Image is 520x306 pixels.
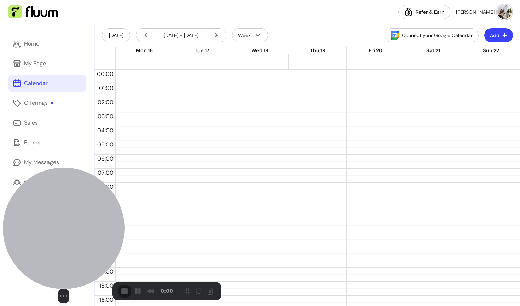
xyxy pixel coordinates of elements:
[484,28,513,42] button: Add
[136,47,153,55] button: Mon 16
[369,47,382,54] span: Fri 20
[24,79,48,88] div: Calendar
[195,47,209,54] span: Tue 17
[456,5,512,19] button: avatar[PERSON_NAME]
[8,5,58,19] img: Fluum Logo
[426,47,440,54] span: Sat 21
[98,296,115,304] span: 16:00
[95,70,115,78] span: 00:00
[232,28,268,42] button: Week
[8,75,86,92] a: Calendar
[385,28,479,42] button: Connect your Google Calendar
[195,47,209,55] button: Tue 17
[391,31,399,40] img: Google Calendar Icon
[8,114,86,131] a: Sales
[24,59,46,68] div: My Page
[8,154,86,171] a: My Messages
[96,155,115,162] span: 06:00
[456,8,495,16] span: [PERSON_NAME]
[96,141,115,148] span: 05:00
[8,55,86,72] a: My Page
[24,99,53,107] div: Offerings
[8,134,86,151] a: Forms
[8,35,86,52] a: Home
[483,47,499,55] button: Sun 22
[24,40,39,48] div: Home
[97,84,115,92] span: 01:00
[102,28,130,42] button: [DATE]
[142,31,220,40] div: [DATE] - [DATE]
[8,95,86,112] a: Offerings
[24,119,38,127] div: Sales
[369,47,382,55] button: Fri 20
[483,47,499,54] span: Sun 22
[310,47,325,55] button: Thu 19
[497,5,512,19] img: avatar
[426,47,440,55] button: Sat 21
[96,127,115,134] span: 04:00
[310,47,325,54] span: Thu 19
[251,47,268,54] span: Wed 18
[24,138,40,147] div: Forms
[398,5,450,19] a: Refer & Earn
[96,98,115,106] span: 02:00
[96,113,115,120] span: 03:00
[24,158,59,167] div: My Messages
[136,47,153,54] span: Mon 16
[251,47,268,55] button: Wed 18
